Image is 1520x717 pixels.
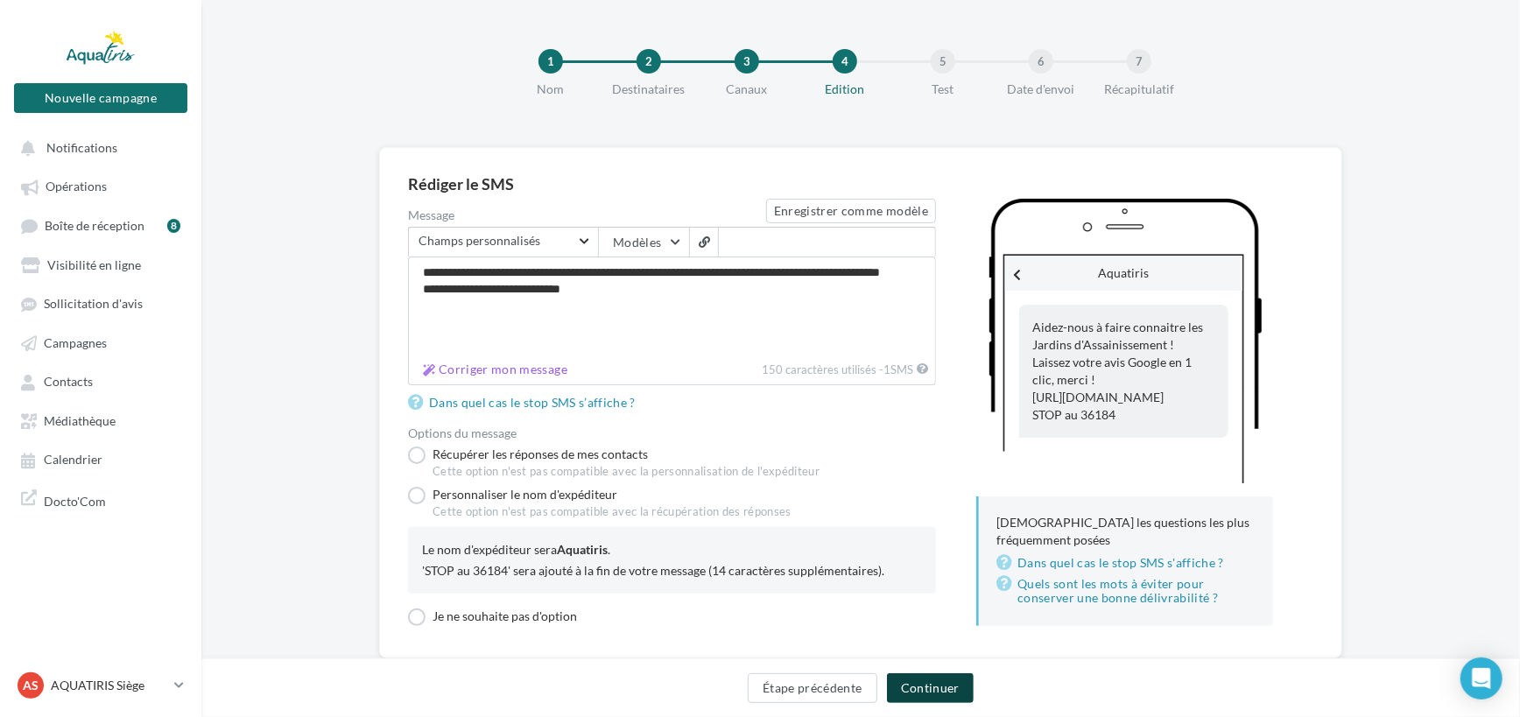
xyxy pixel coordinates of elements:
div: 'STOP au 36184' sera ajouté à la fin de votre message (14 caractères supplémentaires). [422,562,922,580]
span: Récapitulatif [1104,81,1174,96]
span: Date d'envoi [1008,81,1075,96]
button: Modèles [598,228,689,257]
a: Calendrier [11,443,191,474]
button: Nouvelle campagne [14,83,187,113]
a: AS AQUATIRIS Siège [14,669,187,702]
span: Test [932,81,954,96]
div: 2 [637,49,661,74]
div: 5 [931,49,955,74]
span: 150 caractères utilisés [762,363,876,377]
span: Campagnes [44,335,107,350]
span: Calendrier [44,453,102,467]
p: AQUATIRIS Siège [51,677,167,694]
span: AS [23,677,39,694]
span: Aquatiris [557,542,608,557]
div: 8 [167,219,180,233]
a: Docto'Com [11,482,191,517]
span: Destinataires [613,81,686,96]
span: Select box activate [408,227,598,257]
span: Contacts [44,375,93,390]
span: Opérations [46,179,107,194]
div: Le nom d'expéditeur sera . [422,541,922,559]
button: Enregistrer comme modèle [766,199,936,223]
a: Médiathèque [11,404,191,436]
a: Dans quel cas le stop SMS s’affiche ? [408,392,643,413]
span: Edition [826,81,865,96]
a: Boîte de réception8 [11,209,191,242]
a: Opérations [11,170,191,201]
span: Boîte de réception [45,218,144,233]
div: Options du message [408,427,936,439]
div: 4 [833,49,857,74]
div: 3 [735,49,759,74]
label: Message [408,209,766,221]
span: SMS [883,363,913,377]
a: Visibilité en ligne [11,249,191,280]
button: Étape précédente [748,673,877,703]
p: [DEMOGRAPHIC_DATA] les questions les plus fréquemment posées [996,514,1256,549]
span: Sollicitation d'avis [44,297,143,312]
label: Je ne souhaite pas d'option [408,608,577,626]
div: Open Intercom Messenger [1460,657,1502,699]
span: Nom [538,81,565,96]
span: - [879,363,913,377]
span: Canaux [727,81,768,96]
div: Cette option n'est pas compatible avec la personnalisation de l'expéditeur [433,464,820,480]
div: 1 [538,49,563,74]
label: Personnaliser le nom d'expéditeur [408,487,792,527]
div: Rédiger le SMS [408,176,1313,192]
a: Campagnes [11,327,191,358]
button: 150 caractères utilisés -1SMS [416,359,574,380]
label: Récupérer les réponses de mes contacts [408,446,820,480]
button: Notifications [11,131,184,163]
span: Visibilité en ligne [47,257,141,272]
button: Continuer [887,673,974,703]
div: Aquatiris [1005,256,1242,291]
span: Champs personnalisés [419,235,576,247]
span: Aidez-nous à faire connaitre les Jardins d'Assainissement ! Laissez votre avis Google en 1 clic, ... [1033,320,1204,404]
div: 6 [1029,49,1053,74]
a: Sollicitation d'avis [11,287,191,319]
div: 7 [1127,49,1151,74]
div: Cette option n'est pas compatible avec la récupération des réponses [433,504,792,520]
span: 1 [883,363,890,377]
span: Médiathèque [44,413,116,428]
a: Quels sont les mots à éviter pour conserver une bonne délivrabilité ? [996,573,1256,608]
a: Contacts [11,365,191,397]
span: Notifications [46,140,117,155]
span: Docto'Com [44,489,106,510]
a: Dans quel cas le stop SMS s'affiche ? [996,552,1256,573]
span: STOP au 36184 [1033,407,1116,422]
